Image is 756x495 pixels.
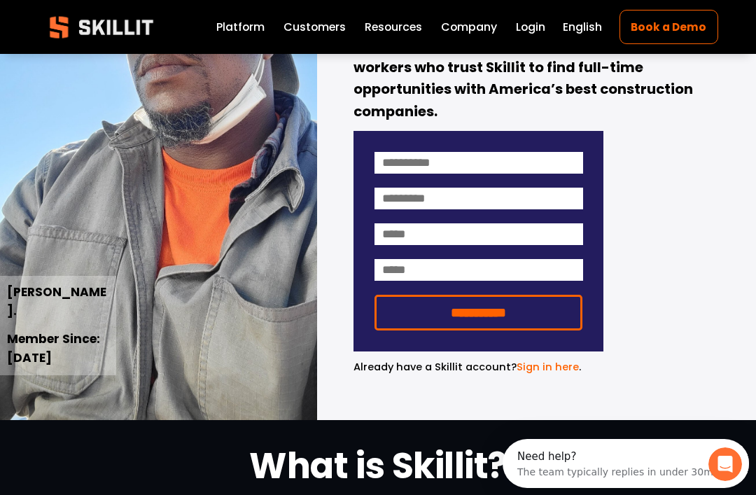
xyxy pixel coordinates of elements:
iframe: Intercom live chat [708,447,742,481]
a: Company [441,18,497,36]
a: Sign in here [517,360,579,374]
strong: Join America’s fastest-growing database of craft workers who trust Skillit to find full-time oppo... [353,35,717,121]
strong: Member Since: [DATE] [7,330,103,367]
span: Resources [365,19,422,36]
a: Login [516,18,545,36]
a: folder dropdown [365,18,422,36]
p: . [353,359,604,375]
div: Open Intercom Messenger [6,6,252,44]
div: The team typically replies in under 30m [15,23,211,38]
span: English [563,19,602,36]
strong: [PERSON_NAME]. [7,284,106,320]
a: Customers [283,18,346,36]
strong: What is Skillit? [249,441,507,491]
div: language picker [563,18,602,36]
span: Already have a Skillit account? [353,360,517,374]
img: Skillit [38,6,165,48]
a: Book a Demo [619,10,718,44]
div: Need help? [15,12,211,23]
iframe: Intercom live chat discovery launcher [503,439,749,488]
a: Platform [216,18,265,36]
